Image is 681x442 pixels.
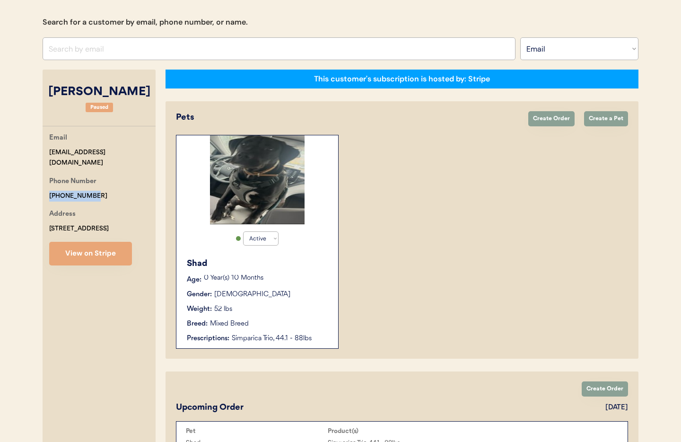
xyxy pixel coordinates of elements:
div: Mixed Breed [210,319,249,329]
img: IMG_2119.jpeg [210,135,305,224]
div: Simparica Trio, 44.1 - 88lbs [232,334,329,344]
div: 52 lbs [214,304,232,314]
button: Create Order [582,381,628,397]
div: [EMAIL_ADDRESS][DOMAIN_NAME] [49,147,156,169]
div: Email [49,133,67,144]
div: Age: [187,275,201,285]
div: [DATE] [605,403,628,413]
input: Search by email [43,37,515,60]
div: [PHONE_NUMBER] [49,191,107,202]
div: Address [49,209,76,221]
div: Weight: [187,304,212,314]
div: Pet [186,427,328,435]
button: Create a Pet [584,111,628,126]
div: Shad [187,257,329,270]
div: [STREET_ADDRESS] [49,223,109,234]
button: Create Order [528,111,575,126]
div: This customer's subscription is hosted by: Stripe [314,74,490,84]
div: Upcoming Order [176,401,244,414]
div: Product(s) [328,427,470,435]
div: Gender: [187,290,212,300]
div: Breed: [187,319,208,329]
div: Phone Number [49,176,96,188]
p: 0 Year(s) 10 Months [204,275,329,282]
button: View on Stripe [49,242,132,265]
div: Prescriptions: [187,334,229,344]
div: [PERSON_NAME] [43,83,156,101]
div: [DEMOGRAPHIC_DATA] [214,290,290,300]
div: Search for a customer by email, phone number, or name. [43,17,248,28]
div: Pets [176,111,519,124]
